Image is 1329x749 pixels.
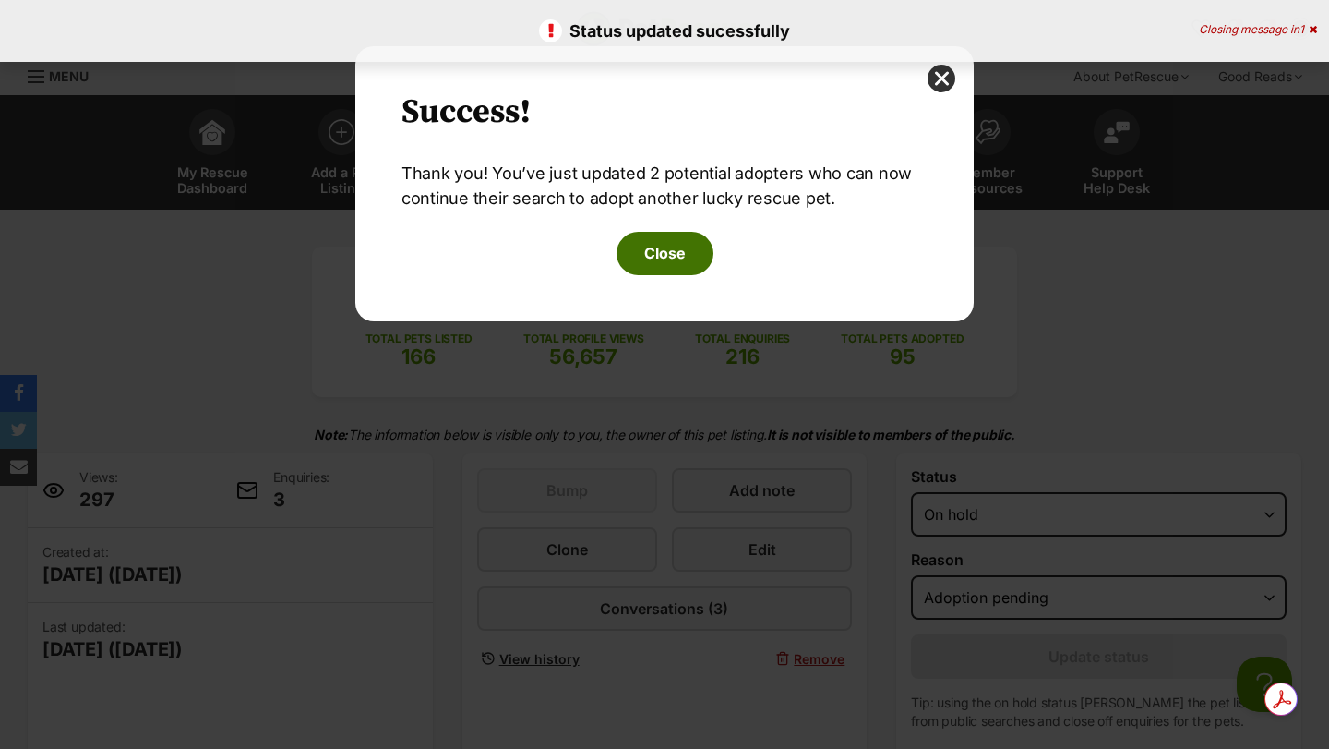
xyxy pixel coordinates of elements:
[18,18,1311,43] p: Status updated sucessfully
[617,232,713,274] button: Close
[928,65,955,92] button: close
[1199,23,1317,36] div: Closing message in
[1299,22,1304,36] span: 1
[401,161,928,211] p: Thank you! You’ve just updated 2 potential adopters who can now continue their search to adopt an...
[401,92,928,133] h2: Success!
